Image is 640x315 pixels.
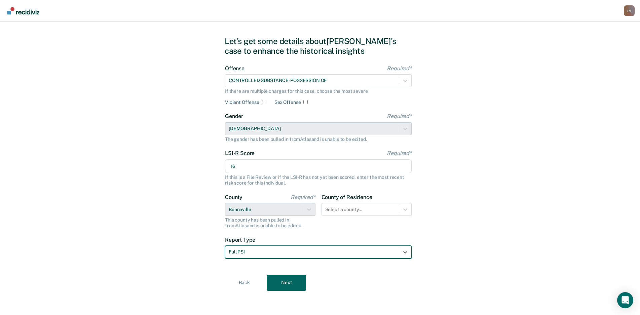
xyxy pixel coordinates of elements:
div: J M [624,5,635,16]
span: Required* [387,150,412,156]
label: Report Type [225,237,412,243]
span: Required* [387,113,412,119]
label: County of Residence [322,194,412,200]
div: Open Intercom Messenger [617,292,633,308]
div: The gender has been pulled in from Atlas and is unable to be edited. [225,136,412,142]
label: County [225,194,315,200]
div: Let's get some details about [PERSON_NAME]'s case to enhance the historical insights [225,36,415,56]
button: Back [225,275,264,291]
img: Recidiviz [7,7,39,14]
label: Gender [225,113,412,119]
label: Violent Offense [225,100,259,105]
div: If this is a File Review or if the LSI-R has not yet been scored, enter the most recent risk scor... [225,174,412,186]
label: Sex Offense [274,100,301,105]
button: Next [267,275,306,291]
button: Profile dropdown button [624,5,635,16]
span: Required* [387,65,412,72]
div: If there are multiple charges for this case, choose the most severe [225,88,412,94]
div: This county has been pulled in from Atlas and is unable to be edited. [225,217,315,229]
label: Offense [225,65,412,72]
label: LSI-R Score [225,150,412,156]
span: Required* [291,194,315,200]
